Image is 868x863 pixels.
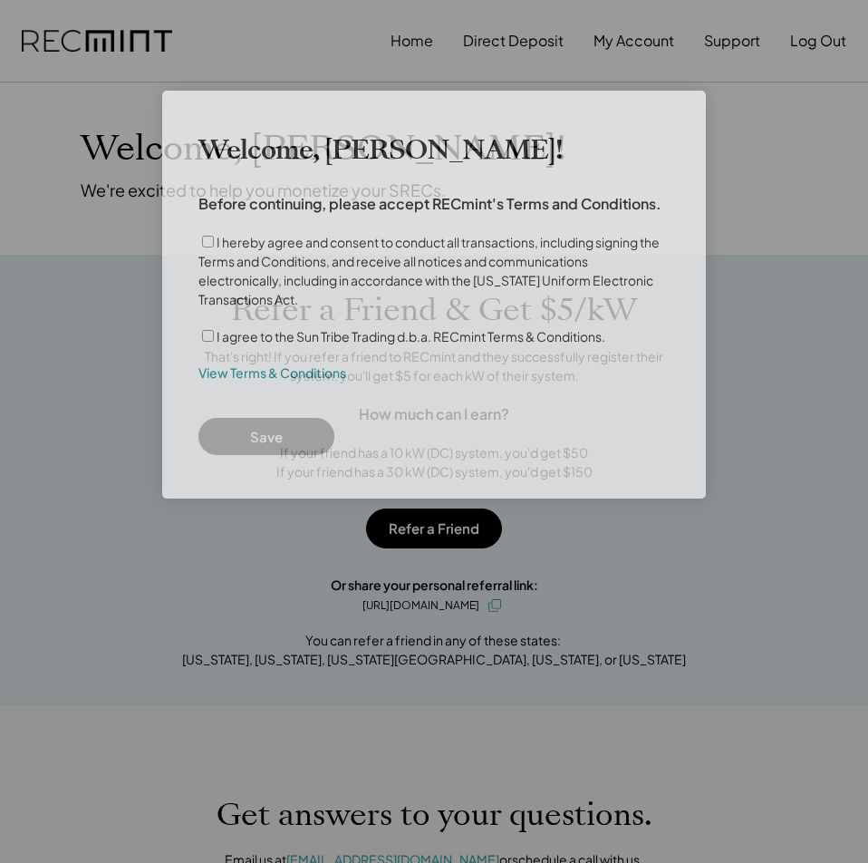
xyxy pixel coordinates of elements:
label: I hereby agree and consent to conduct all transactions, including signing the Terms and Condition... [198,234,660,307]
label: I agree to the Sun Tribe Trading d.b.a. RECmint Terms & Conditions. [217,328,605,344]
a: View Terms & Conditions [198,364,346,383]
h4: Before continuing, please accept RECmint's Terms and Conditions. [198,194,661,214]
h3: Welcome, [PERSON_NAME]! [198,134,562,167]
button: Save [198,418,334,455]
